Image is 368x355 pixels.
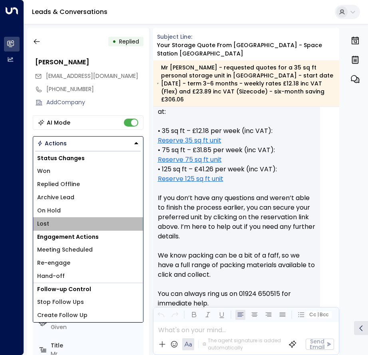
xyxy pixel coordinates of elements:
div: Actions [37,140,67,147]
p: Hi [PERSON_NAME], Thank you for requesting quotes for our Wakefield storage units. Here are the o... [158,69,316,347]
div: [PHONE_NUMBER] [46,85,143,93]
div: The agent signature is added automatically [203,337,282,351]
div: Given [51,323,140,331]
h1: Follow-up Control [33,283,143,296]
div: Your storage quote from [GEOGRAPHIC_DATA] - Space Station [GEOGRAPHIC_DATA] [157,41,340,58]
a: Reserve 125 sq ft unit [158,174,223,184]
span: Replied Offline [37,180,80,188]
span: Create Follow Up [37,311,88,319]
span: Re-engage [37,259,70,267]
div: Button group with a nested menu [33,136,143,151]
span: Archive Lead [37,193,74,202]
button: Undo [156,310,166,320]
span: Won [37,167,50,175]
span: On Hold [37,206,61,215]
label: Title [51,341,140,350]
span: Meeting Scheduled [37,246,93,254]
button: Actions [33,136,143,151]
span: Hand-off [37,272,65,280]
div: • [112,34,116,49]
span: Replied [119,38,139,46]
button: Cc|Bcc [306,311,332,319]
a: Reserve 35 sq ft unit [158,136,221,145]
span: Lost [37,220,49,228]
div: Mr [PERSON_NAME] - requested quotes for a 35 sq ft personal storage unit in [GEOGRAPHIC_DATA] - s... [157,63,335,103]
span: Stop Follow Ups [37,298,84,306]
span: | [317,312,318,317]
div: AddCompany [46,98,143,107]
a: Reserve 75 sq ft unit [158,155,222,165]
span: dazzaball82@gmail.com [46,72,138,80]
div: [PERSON_NAME] [35,58,143,67]
h1: Engagement Actions [33,231,143,243]
h1: Status Changes [33,152,143,165]
a: Leads & Conversations [32,7,107,16]
div: AI Mode [47,119,70,127]
span: Cc Bcc [309,312,328,317]
button: Redo [170,310,180,320]
span: Subject Line: [157,33,192,41]
span: [EMAIL_ADDRESS][DOMAIN_NAME] [46,72,138,80]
